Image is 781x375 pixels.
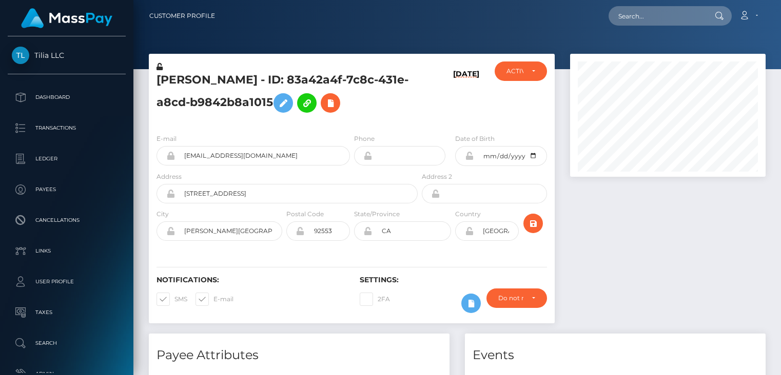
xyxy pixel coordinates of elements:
a: Dashboard [8,85,126,110]
label: Address [157,172,182,181]
label: Date of Birth [455,134,495,143]
a: Ledger [8,146,126,172]
a: User Profile [8,269,126,295]
h6: [DATE] [453,70,479,121]
div: Do not require [498,294,523,302]
img: Tilia LLC [12,47,29,64]
button: Do not require [486,288,547,308]
p: Dashboard [12,90,122,105]
img: MassPay Logo [21,8,112,28]
a: Transactions [8,115,126,141]
p: Taxes [12,305,122,320]
a: Cancellations [8,207,126,233]
a: Links [8,238,126,264]
label: Postal Code [286,210,324,219]
div: ACTIVE [506,67,523,75]
h6: Settings: [360,276,548,284]
a: Customer Profile [149,5,215,27]
h4: Events [473,346,758,364]
a: Payees [8,177,126,202]
h6: Notifications: [157,276,344,284]
label: E-mail [157,134,177,143]
label: City [157,210,169,219]
label: State/Province [354,210,400,219]
span: Tilia LLC [8,51,126,60]
button: ACTIVE [495,61,547,81]
p: Payees [12,182,122,197]
input: Search... [609,6,705,26]
label: 2FA [360,293,390,306]
a: Taxes [8,300,126,325]
a: Search [8,330,126,356]
p: Search [12,336,122,351]
p: Cancellations [12,213,122,228]
p: User Profile [12,274,122,289]
p: Transactions [12,120,122,136]
p: Ledger [12,151,122,166]
label: Phone [354,134,375,143]
h5: [PERSON_NAME] - ID: 83a42a4f-7c8c-431e-a8cd-b9842b8a1015 [157,72,412,118]
label: Address 2 [422,172,452,181]
h4: Payee Attributes [157,346,442,364]
label: E-mail [196,293,233,306]
label: SMS [157,293,187,306]
label: Country [455,210,481,219]
p: Links [12,243,122,259]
